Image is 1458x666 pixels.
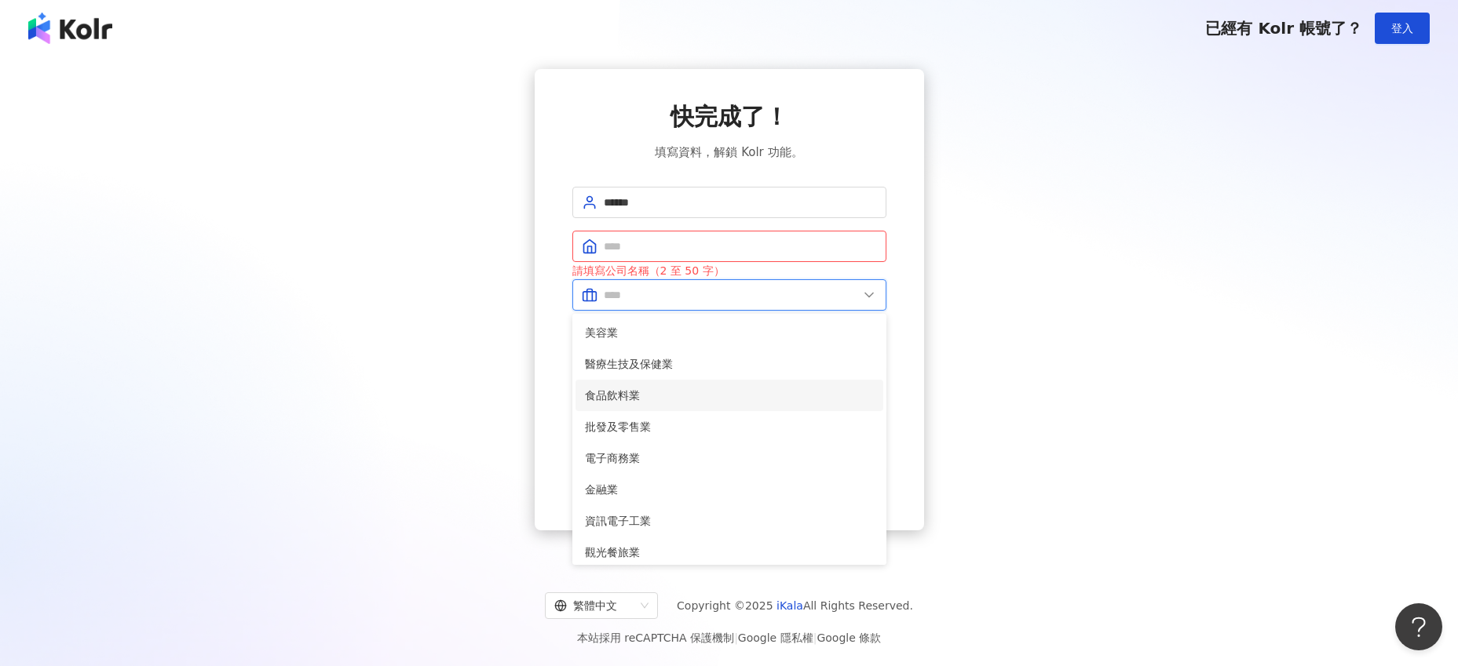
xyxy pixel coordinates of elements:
[1391,22,1413,35] span: 登入
[585,355,874,373] span: 醫療生技及保健業
[554,593,634,618] div: 繁體中文
[1395,603,1442,650] iframe: Help Scout Beacon - Open
[813,631,817,644] span: |
[585,481,874,498] span: 金融業
[677,596,913,615] span: Copyright © 2025 All Rights Reserved.
[572,262,886,279] div: 請填寫公司名稱（2 至 50 字）
[577,628,881,647] span: 本站採用 reCAPTCHA 保護機制
[738,631,813,644] a: Google 隱私權
[585,324,874,341] span: 美容業
[585,418,874,435] span: 批發及零售業
[734,631,738,644] span: |
[1205,19,1362,38] span: 已經有 Kolr 帳號了？
[671,100,788,133] span: 快完成了！
[777,599,803,612] a: iKala
[585,387,874,404] span: 食品飲料業
[585,512,874,530] span: 資訊電子工業
[585,449,874,467] span: 電子商務業
[28,13,112,44] img: logo
[585,544,874,561] span: 觀光餐旅業
[1375,13,1430,44] button: 登入
[655,143,802,162] span: 填寫資料，解鎖 Kolr 功能。
[817,631,881,644] a: Google 條款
